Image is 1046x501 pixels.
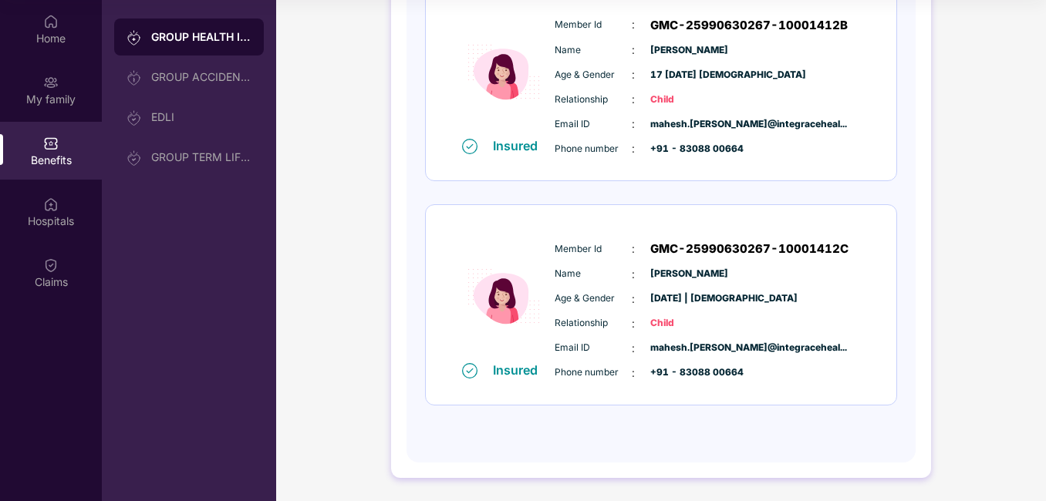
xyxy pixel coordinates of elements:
[650,92,727,107] span: Child
[650,68,727,82] span: 17 [DATE] [DEMOGRAPHIC_DATA]
[127,70,142,86] img: svg+xml;base64,PHN2ZyB3aWR0aD0iMjAiIGhlaWdodD0iMjAiIHZpZXdCb3g9IjAgMCAyMCAyMCIgZmlsbD0ibm9uZSIgeG...
[43,13,59,29] img: svg+xml;base64,PHN2ZyBpZD0iSG9tZSIgeG1sbnM9Imh0dHA6Ly93d3cudzMub3JnLzIwMDAvc3ZnIiB3aWR0aD0iMjAiIG...
[555,92,632,107] span: Relationship
[555,267,632,281] span: Name
[555,18,632,32] span: Member Id
[127,110,142,126] img: svg+xml;base64,PHN2ZyB3aWR0aD0iMjAiIGhlaWdodD0iMjAiIHZpZXdCb3g9IjAgMCAyMCAyMCIgZmlsbD0ibm9uZSIgeG...
[43,196,59,211] img: svg+xml;base64,PHN2ZyBpZD0iSG9zcGl0YWxzIiB4bWxucz0iaHR0cDovL3d3dy53My5vcmcvMjAwMC9zdmciIHdpZHRoPS...
[632,365,635,382] span: :
[650,43,727,58] span: [PERSON_NAME]
[151,111,251,123] div: EDLI
[650,16,848,35] span: GMC-25990630267-10001412B
[650,240,849,258] span: GMC-25990630267-10001412C
[632,315,635,332] span: :
[555,43,632,58] span: Name
[555,142,632,156] span: Phone number
[43,135,59,150] img: svg+xml;base64,PHN2ZyBpZD0iQmVuZWZpdHMiIHhtbG5zPSJodHRwOi8vd3d3LnczLm9yZy8yMDAwL3N2ZyIgd2lkdGg9Ij...
[632,42,635,59] span: :
[555,291,632,306] span: Age & Gender
[632,116,635,133] span: :
[555,316,632,331] span: Relationship
[493,138,547,153] div: Insured
[151,29,251,45] div: GROUP HEALTH INSURANCE
[127,30,142,45] img: svg+xml;base64,PHN2ZyB3aWR0aD0iMjAiIGhlaWdodD0iMjAiIHZpZXdCb3g9IjAgMCAyMCAyMCIgZmlsbD0ibm9uZSIgeG...
[555,242,632,257] span: Member Id
[650,267,727,281] span: [PERSON_NAME]
[650,316,727,331] span: Child
[43,74,59,89] img: svg+xml;base64,PHN2ZyB3aWR0aD0iMjAiIGhlaWdodD0iMjAiIHZpZXdCb3g9IjAgMCAyMCAyMCIgZmlsbD0ibm9uZSIgeG...
[632,16,635,33] span: :
[632,291,635,308] span: :
[458,231,551,361] img: icon
[650,142,727,156] span: +91 - 83088 00664
[650,365,727,380] span: +91 - 83088 00664
[555,341,632,355] span: Email ID
[650,117,727,132] span: mahesh.[PERSON_NAME]@integraceheal...
[151,151,251,163] div: GROUP TERM LIFE INSURANCE
[632,91,635,108] span: :
[151,71,251,83] div: GROUP ACCIDENTAL INSURANCE
[632,66,635,83] span: :
[555,365,632,380] span: Phone number
[555,117,632,132] span: Email ID
[43,257,59,272] img: svg+xml;base64,PHN2ZyBpZD0iQ2xhaW0iIHhtbG5zPSJodHRwOi8vd3d3LnczLm9yZy8yMDAwL3N2ZyIgd2lkdGg9IjIwIi...
[632,240,635,257] span: :
[127,150,142,166] img: svg+xml;base64,PHN2ZyB3aWR0aD0iMjAiIGhlaWdodD0iMjAiIHZpZXdCb3g9IjAgMCAyMCAyMCIgZmlsbD0ibm9uZSIgeG...
[462,363,477,378] img: svg+xml;base64,PHN2ZyB4bWxucz0iaHR0cDovL3d3dy53My5vcmcvMjAwMC9zdmciIHdpZHRoPSIxNiIgaGVpZ2h0PSIxNi...
[650,341,727,355] span: mahesh.[PERSON_NAME]@integraceheal...
[462,139,477,154] img: svg+xml;base64,PHN2ZyB4bWxucz0iaHR0cDovL3d3dy53My5vcmcvMjAwMC9zdmciIHdpZHRoPSIxNiIgaGVpZ2h0PSIxNi...
[632,340,635,357] span: :
[458,7,551,137] img: icon
[632,266,635,283] span: :
[555,68,632,82] span: Age & Gender
[632,140,635,157] span: :
[493,362,547,378] div: Insured
[650,291,727,306] span: [DATE] | [DEMOGRAPHIC_DATA]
